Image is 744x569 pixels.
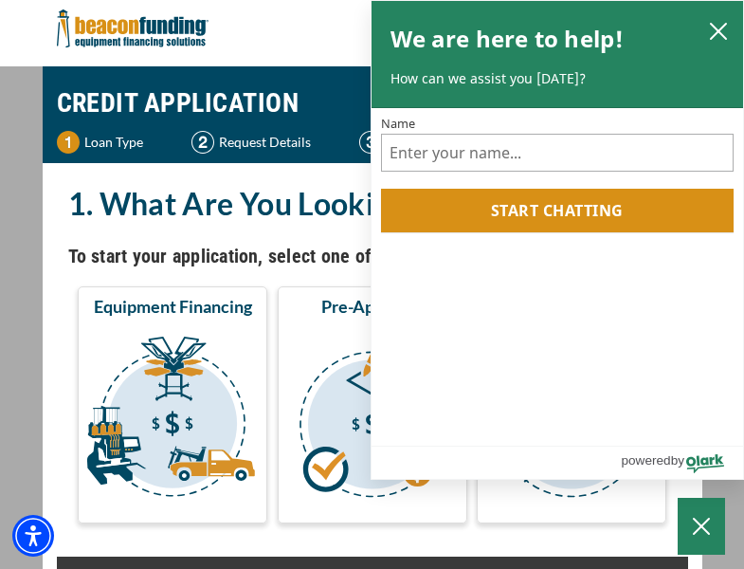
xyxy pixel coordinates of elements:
[390,69,725,88] p: How can we assist you [DATE]?
[281,325,463,515] img: Pre-Approval
[678,498,725,555] button: Close Chatbox
[12,515,54,557] div: Accessibility Menu
[78,286,267,523] button: Equipment Financing
[84,131,143,154] p: Loan Type
[57,131,80,154] img: Step 1
[94,295,252,318] span: Equipment Financing
[82,325,263,515] img: Equipment Financing
[621,449,670,472] span: powered
[219,131,311,154] p: Request Details
[278,286,467,523] button: Pre-Approval
[381,189,735,232] button: Start chatting
[191,131,214,154] img: Step 2
[671,449,684,472] span: by
[68,240,677,272] h4: To start your application, select one of the three options below.
[68,182,677,226] h2: 1. What Are You Looking For?
[621,447,743,479] a: Powered by Olark
[381,118,735,130] label: Name
[703,17,734,44] button: close chatbox
[359,131,382,154] img: Step 3
[390,20,625,58] h2: We are here to help!
[57,76,688,131] h1: CREDIT APPLICATION
[321,295,423,318] span: Pre-Approval
[381,134,735,172] input: Name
